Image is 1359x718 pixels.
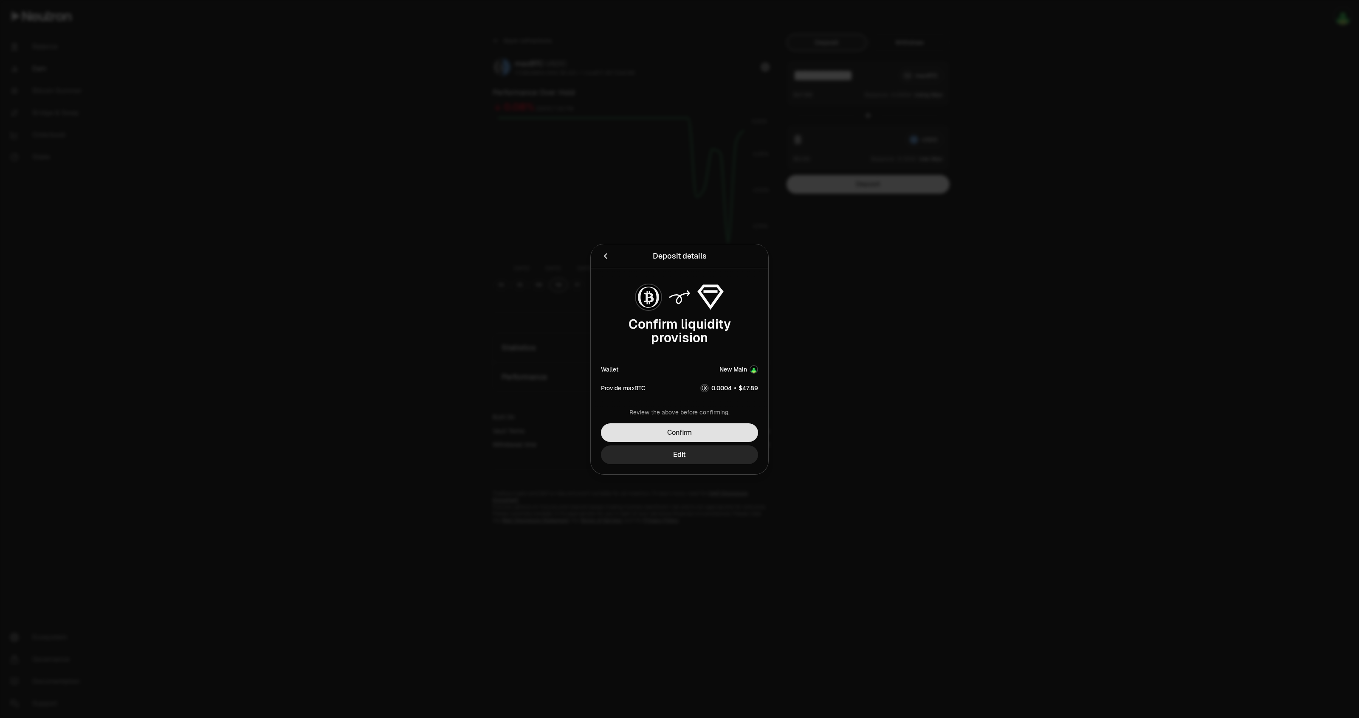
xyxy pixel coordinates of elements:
[601,318,758,345] div: Confirm liquidity provision
[601,423,758,442] button: Confirm
[636,284,661,310] img: maxBTC Logo
[719,365,758,374] button: New MainAccount Image
[601,384,646,392] div: Provide maxBTC
[719,365,747,374] div: New Main
[750,366,757,373] img: Account Image
[653,250,707,262] div: Deposit details
[601,445,758,464] button: Edit
[701,385,708,391] img: maxBTC Logo
[601,365,618,374] div: Wallet
[601,250,610,262] button: Back
[601,408,758,417] div: Review the above before confirming.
